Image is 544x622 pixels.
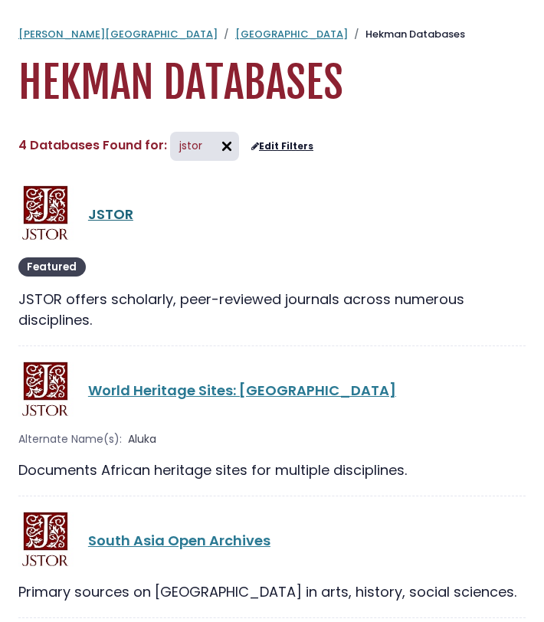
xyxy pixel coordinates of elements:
a: World Heritage Sites: [GEOGRAPHIC_DATA] [88,381,396,400]
a: [PERSON_NAME][GEOGRAPHIC_DATA] [18,27,218,41]
span: Featured [18,257,86,277]
span: jstor [179,138,202,153]
img: arr097.svg [215,134,239,159]
span: Aluka [128,431,156,447]
span: Alternate Name(s): [18,431,122,447]
a: South Asia Open Archives [88,531,270,550]
a: [GEOGRAPHIC_DATA] [235,27,348,41]
div: Primary sources on [GEOGRAPHIC_DATA] in arts, history, social sciences. [18,581,526,602]
h1: Hekman Databases [18,57,526,109]
li: Hekman Databases [348,27,465,42]
nav: breadcrumb [18,27,526,42]
div: JSTOR offers scholarly, peer-reviewed journals across numerous disciplines. [18,289,526,330]
span: 4 Databases Found for: [18,136,167,154]
div: Documents African heritage sites for multiple disciplines. [18,460,526,480]
a: Edit Filters [251,141,313,152]
a: JSTOR [88,205,133,224]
